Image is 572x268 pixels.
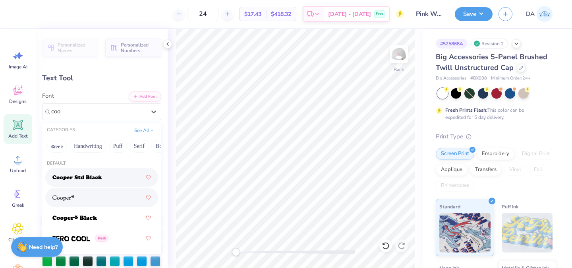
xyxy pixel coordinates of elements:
span: Image AI [9,64,27,70]
a: DA [522,6,556,22]
div: Default [42,160,161,167]
button: Puff [109,140,127,153]
button: Serif [129,140,149,153]
div: Accessibility label [232,248,240,256]
button: Personalized Numbers [105,39,161,57]
span: Free [376,11,383,17]
div: Embroidery [477,148,514,160]
span: Personalized Numbers [121,42,157,53]
button: Personalized Names [42,39,98,57]
div: Text Tool [42,73,161,84]
div: CATEGORIES [47,127,75,134]
span: Big Accessories [436,75,466,82]
div: Applique [436,164,468,176]
div: Rhinestones [436,180,474,192]
div: Screen Print [436,148,474,160]
button: Add Font [129,91,161,102]
span: Add Text [8,133,27,139]
span: Personalized Names [58,42,93,53]
span: $17.43 [244,10,261,18]
label: Font [42,91,54,101]
input: – – [187,7,218,21]
span: Big Accessories 5-Panel Brushed Twill Unstructured Cap [436,52,547,72]
strong: Fresh Prints Flash: [445,107,487,113]
div: This color can be expedited for 5 day delivery. [445,107,543,121]
div: Revision 2 [472,39,508,49]
strong: Need help? [29,243,58,251]
div: Transfers [470,164,502,176]
span: Standard [439,202,460,211]
span: Clipart & logos [5,237,31,249]
div: # 525868A [436,39,468,49]
img: Standard [439,213,491,252]
span: $418.32 [271,10,291,18]
img: Deeksha Arora [537,6,553,22]
div: Vinyl [504,164,526,176]
img: Zero Cool [52,236,90,241]
button: Handwriting [70,140,106,153]
span: Greek [12,202,24,208]
img: Cooper Std Black [52,175,102,181]
span: # BX008 [470,75,487,82]
div: Foil [529,164,547,176]
div: Digital Print [517,148,555,160]
span: Puff Ink [502,202,518,211]
img: Back [391,46,407,62]
button: Greek [47,140,67,153]
button: See All [132,126,157,134]
button: Bold [151,140,171,153]
span: Designs [9,98,27,105]
span: Minimum Order: 24 + [491,75,531,82]
span: Greek [95,235,108,242]
img: Cooper* Black (Black) [52,216,97,221]
span: Upload [10,167,26,174]
span: [DATE] - [DATE] [328,10,371,18]
div: Print Type [436,132,556,141]
img: Cooper* [52,195,74,201]
button: Save [455,7,493,21]
span: DA [526,10,535,19]
div: Back [394,66,404,73]
img: Puff Ink [502,213,553,252]
input: Untitled Design [410,6,449,22]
